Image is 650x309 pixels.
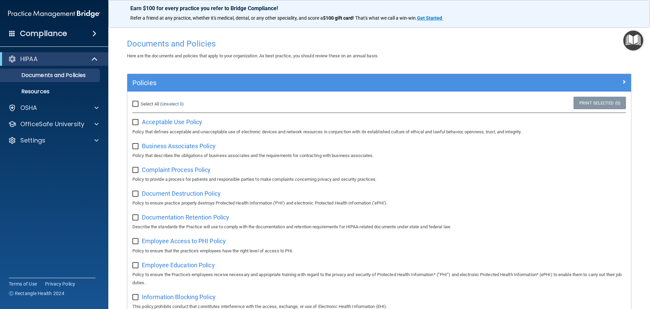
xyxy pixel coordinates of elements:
h5: Policies [132,79,500,86]
a: HIPAA [8,55,98,63]
a: Print Selected (0) [573,97,626,109]
span: Select All [141,101,159,107]
p: Policy to provide a process for patients and responsible parties to make complaints concerning pr... [132,175,626,184]
button: Open Resource Center [623,31,643,51]
span: Employee Access to PHI Policy [142,237,226,245]
p: Policy that defines acceptable and unacceptable use of electronic devices and network resources i... [132,128,626,136]
p: Documents and Policies [4,72,97,79]
a: Get Started [417,15,443,21]
span: Business Associates Policy [142,142,216,150]
p: Settings [20,136,45,144]
a: Terms of Use [9,281,37,287]
a: Settings [8,136,99,144]
span: Here are the documents and policies that apply to your organization. As best practice, you should... [127,53,378,58]
a: Privacy Policy [45,281,75,287]
strong: Get Started [417,15,442,21]
p: Policy to ensure practice properly destroys Protected Health Information ('PHI') and electronic P... [132,199,626,207]
p: Policy that describes the obligations of business associates and the requirements for contracting... [132,152,626,160]
p: OfficeSafe University [20,120,84,128]
img: PMB logo [8,7,100,21]
a: OSHA [8,104,99,112]
span: Complaint Process Policy [142,166,211,173]
span: Acceptable Use Policy [142,118,202,125]
span: Employee Education Policy [142,262,215,269]
p: HIPAA [20,55,38,63]
span: Document Destruction Policy [142,190,221,197]
h4: Compliance [20,29,67,38]
strong: $100 gift card [323,15,353,21]
span: ! That's what we call a win-win. [353,15,417,21]
a: Policies [132,77,626,88]
p: Earn $100 for every practice you refer to Bridge Compliance! [130,5,628,12]
p: Resources [4,88,97,95]
span: Ⓒ Rectangle Health 2024 [9,290,64,297]
a: OfficeSafe University [8,120,99,128]
input: Select All (Unselect 0) [132,101,140,107]
span: Documentation Retention Policy [142,214,229,221]
p: Describe the standards the Practice will use to comply with the documentation and retention requi... [132,223,626,231]
span: Information Blocking Policy [142,293,216,301]
p: Policy to ensure the Practice's employees receive necessary and appropriate training with regard ... [132,271,626,287]
h4: Documents and Policies [127,39,631,48]
p: Policy to ensure that the practice's employees have the right level of access to PHI. [132,247,626,255]
p: OSHA [20,104,37,112]
a: (Unselect 0) [160,101,184,107]
span: Refer a friend at any practice, whether it's medical, dental, or any other speciality, and score a [130,15,323,21]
